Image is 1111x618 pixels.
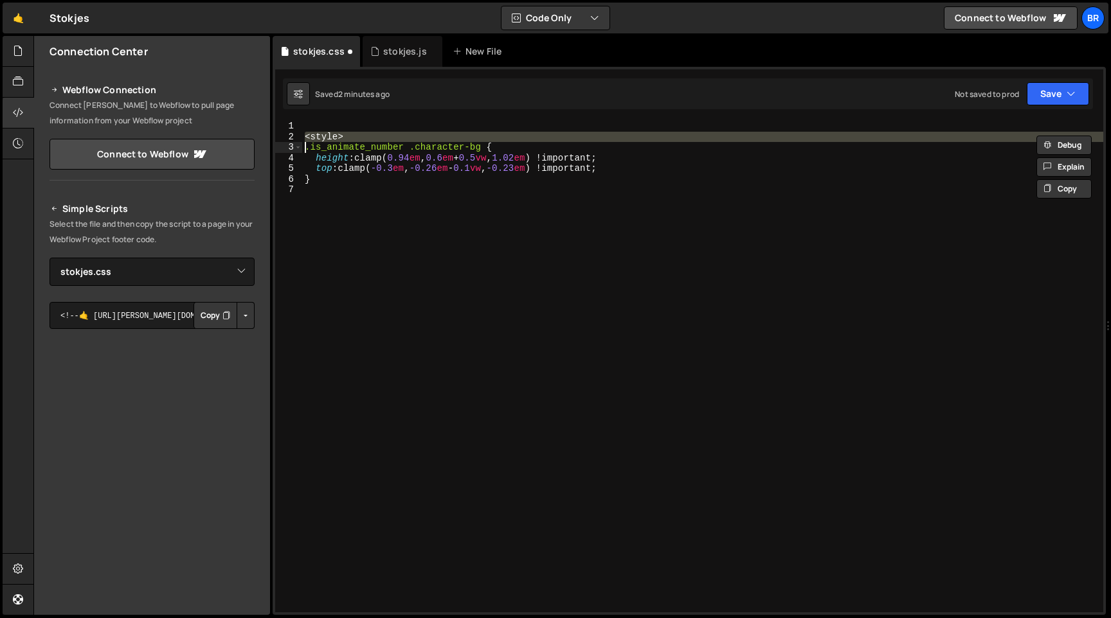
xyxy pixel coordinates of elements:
div: stokjes.css [293,45,345,58]
div: 6 [275,174,302,185]
textarea: <!--🤙 [URL][PERSON_NAME][DOMAIN_NAME]> <script>document.addEventListener("DOMContentLoaded", func... [50,302,255,329]
button: Save [1027,82,1089,105]
button: Code Only [501,6,610,30]
div: 1 [275,121,302,132]
div: 2 minutes ago [338,89,390,100]
h2: Simple Scripts [50,201,255,216]
p: Connect [PERSON_NAME] to Webflow to pull page information from your Webflow project [50,98,255,128]
div: Button group with nested dropdown [194,302,255,329]
a: Connect to Webflow [944,6,1078,30]
button: Copy [1036,179,1092,199]
button: Debug [1036,136,1092,155]
div: 3 [275,142,302,153]
p: Select the file and then copy the script to a page in your Webflow Project footer code. [50,216,255,247]
div: 4 [275,153,302,164]
iframe: YouTube video player [50,474,256,590]
a: 🤙 [3,3,34,33]
div: 5 [275,163,302,174]
div: Not saved to prod [955,89,1019,100]
button: Explain [1036,157,1092,177]
div: Stokjes [50,10,89,26]
h2: Webflow Connection [50,82,255,98]
div: New File [453,45,507,58]
div: 2 [275,132,302,143]
a: br [1081,6,1105,30]
div: Saved [315,89,390,100]
iframe: YouTube video player [50,350,256,466]
a: Connect to Webflow [50,139,255,170]
div: 7 [275,184,302,195]
button: Copy [194,302,237,329]
h2: Connection Center [50,44,148,58]
div: stokjes.js [383,45,427,58]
